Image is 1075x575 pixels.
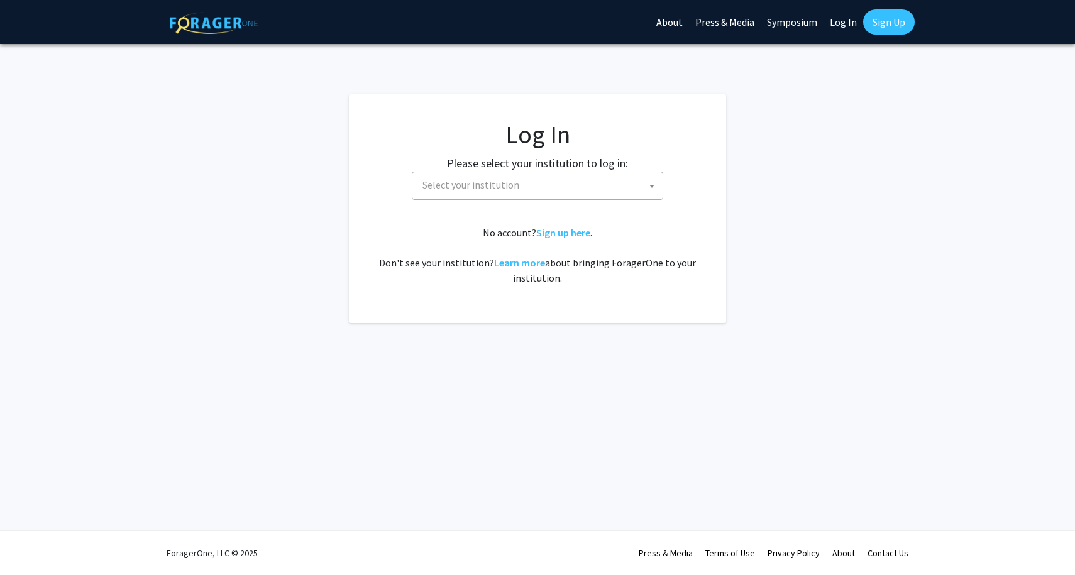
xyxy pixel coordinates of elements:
[447,155,628,172] label: Please select your institution to log in:
[374,119,701,150] h1: Log In
[868,547,908,559] a: Contact Us
[639,547,693,559] a: Press & Media
[167,531,258,575] div: ForagerOne, LLC © 2025
[768,547,820,559] a: Privacy Policy
[494,256,545,269] a: Learn more about bringing ForagerOne to your institution
[412,172,663,200] span: Select your institution
[536,226,590,239] a: Sign up here
[422,178,519,191] span: Select your institution
[705,547,755,559] a: Terms of Use
[832,547,855,559] a: About
[417,172,663,198] span: Select your institution
[863,9,915,35] a: Sign Up
[374,225,701,285] div: No account? . Don't see your institution? about bringing ForagerOne to your institution.
[170,12,258,34] img: ForagerOne Logo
